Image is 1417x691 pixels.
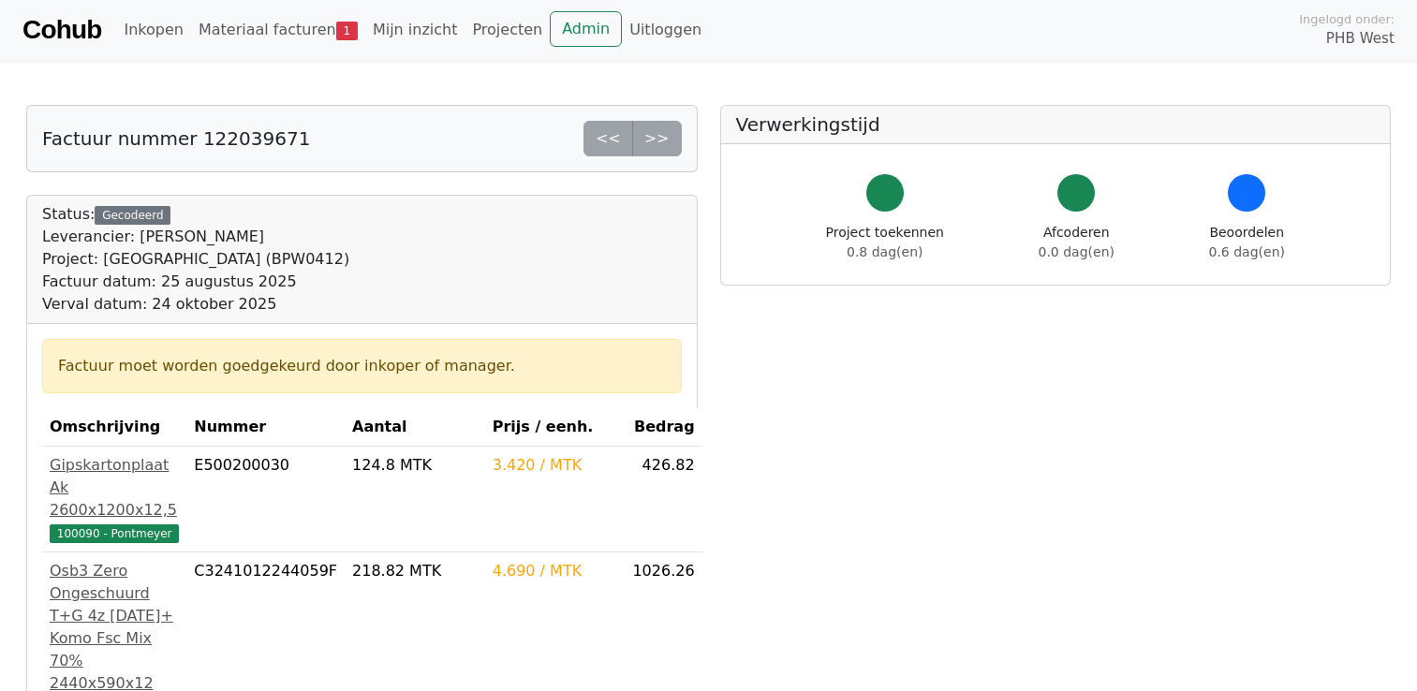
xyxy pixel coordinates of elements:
span: 0.0 dag(en) [1039,244,1114,259]
a: Inkopen [116,11,190,49]
div: 218.82 MTK [352,560,478,582]
h5: Verwerkingstijd [736,113,1376,136]
div: Gecodeerd [95,206,170,225]
a: Admin [550,11,622,47]
a: Mijn inzicht [365,11,465,49]
span: Ingelogd onder: [1299,10,1395,28]
span: PHB West [1326,28,1395,50]
div: Verval datum: 24 oktober 2025 [42,293,349,316]
div: Project toekennen [826,223,944,262]
span: 0.8 dag(en) [847,244,923,259]
h5: Factuur nummer 122039671 [42,127,310,150]
a: Uitloggen [622,11,709,49]
div: Afcoderen [1039,223,1114,262]
th: Nummer [186,408,345,447]
div: Status: [42,203,349,316]
div: Factuur moet worden goedgekeurd door inkoper of manager. [58,355,666,377]
div: 124.8 MTK [352,454,478,477]
span: 1 [336,22,358,40]
a: Cohub [22,7,101,52]
a: Materiaal facturen1 [191,11,365,49]
span: 100090 - Pontmeyer [50,524,179,543]
div: Gipskartonplaat Ak 2600x1200x12,5 [50,454,179,522]
td: E500200030 [186,447,345,552]
a: Projecten [465,11,550,49]
div: 4.690 / MTK [493,560,618,582]
div: Factuur datum: 25 augustus 2025 [42,271,349,293]
td: 426.82 [625,447,701,552]
th: Prijs / eenh. [485,408,626,447]
div: Beoordelen [1209,223,1285,262]
span: 0.6 dag(en) [1209,244,1285,259]
th: Bedrag [625,408,701,447]
div: 3.420 / MTK [493,454,618,477]
th: Omschrijving [42,408,186,447]
div: Project: [GEOGRAPHIC_DATA] (BPW0412) [42,248,349,271]
a: Gipskartonplaat Ak 2600x1200x12,5100090 - Pontmeyer [50,454,179,544]
th: Aantal [345,408,485,447]
div: Leverancier: [PERSON_NAME] [42,226,349,248]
